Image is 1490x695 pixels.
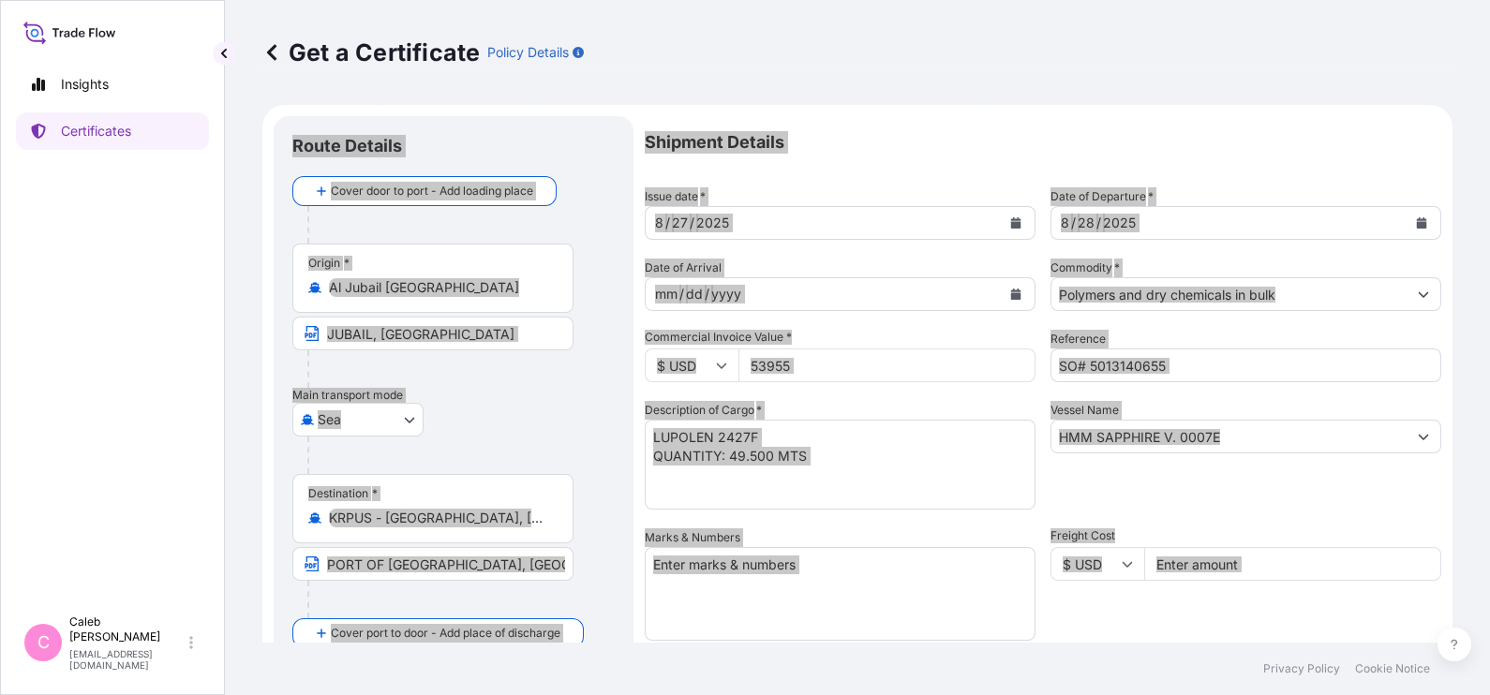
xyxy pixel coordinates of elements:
[292,176,557,206] button: Cover door to port - Add loading place
[308,486,378,501] div: Destination
[1050,348,1441,382] input: Enter booking reference
[292,135,402,157] p: Route Details
[679,283,684,305] div: /
[16,66,209,103] a: Insights
[1050,528,1441,543] span: Freight Cost
[1407,420,1440,453] button: Show suggestions
[645,528,740,547] label: Marks & Numbers
[1050,330,1106,348] label: Reference
[1050,401,1119,420] label: Vessel Name
[1059,212,1071,234] div: month,
[645,259,722,277] span: Date of Arrival
[1076,212,1096,234] div: day,
[1071,212,1076,234] div: /
[1001,279,1031,309] button: Calendar
[645,330,1036,345] span: Commercial Invoice Value
[318,410,341,429] span: Sea
[69,648,186,671] p: [EMAIL_ADDRESS][DOMAIN_NAME]
[665,212,670,234] div: /
[331,624,560,643] span: Cover port to door - Add place of discharge
[292,317,574,350] input: Text to appear on certificate
[670,212,690,234] div: day,
[645,420,1036,510] textarea: LUPOLEN 2427F QUANTITY: 49.500 MTS
[1096,212,1101,234] div: /
[331,182,533,200] span: Cover door to port - Add loading place
[69,614,186,644] p: Caleb [PERSON_NAME]
[653,212,665,234] div: month,
[1001,208,1031,238] button: Calendar
[1263,661,1340,676] a: Privacy Policy
[705,283,709,305] div: /
[645,116,1441,169] p: Shipment Details
[262,37,480,67] p: Get a Certificate
[1355,661,1430,676] a: Cookie Notice
[37,633,50,652] span: C
[1407,208,1437,238] button: Calendar
[487,43,569,62] p: Policy Details
[1407,277,1440,311] button: Show suggestions
[1051,277,1407,311] input: Type to search commodity
[709,283,743,305] div: year,
[1144,547,1441,581] input: Enter amount
[61,75,109,94] p: Insights
[645,187,706,206] span: Issue date
[653,283,679,305] div: month,
[16,112,209,150] a: Certificates
[329,278,550,297] input: Origin
[329,509,550,527] input: Destination
[690,212,694,234] div: /
[292,403,424,436] button: Select transport
[645,401,762,420] label: Description of Cargo
[292,618,584,648] button: Cover port to door - Add place of discharge
[1101,212,1138,234] div: year,
[694,212,731,234] div: year,
[292,388,615,403] p: Main transport mode
[1050,187,1154,206] span: Date of Departure
[684,283,705,305] div: day,
[308,256,350,271] div: Origin
[738,348,1036,382] input: Enter amount
[61,122,131,140] p: Certificates
[292,547,574,581] input: Text to appear on certificate
[1050,259,1120,277] label: Commodity
[1051,420,1407,453] input: Type to search vessel name or IMO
